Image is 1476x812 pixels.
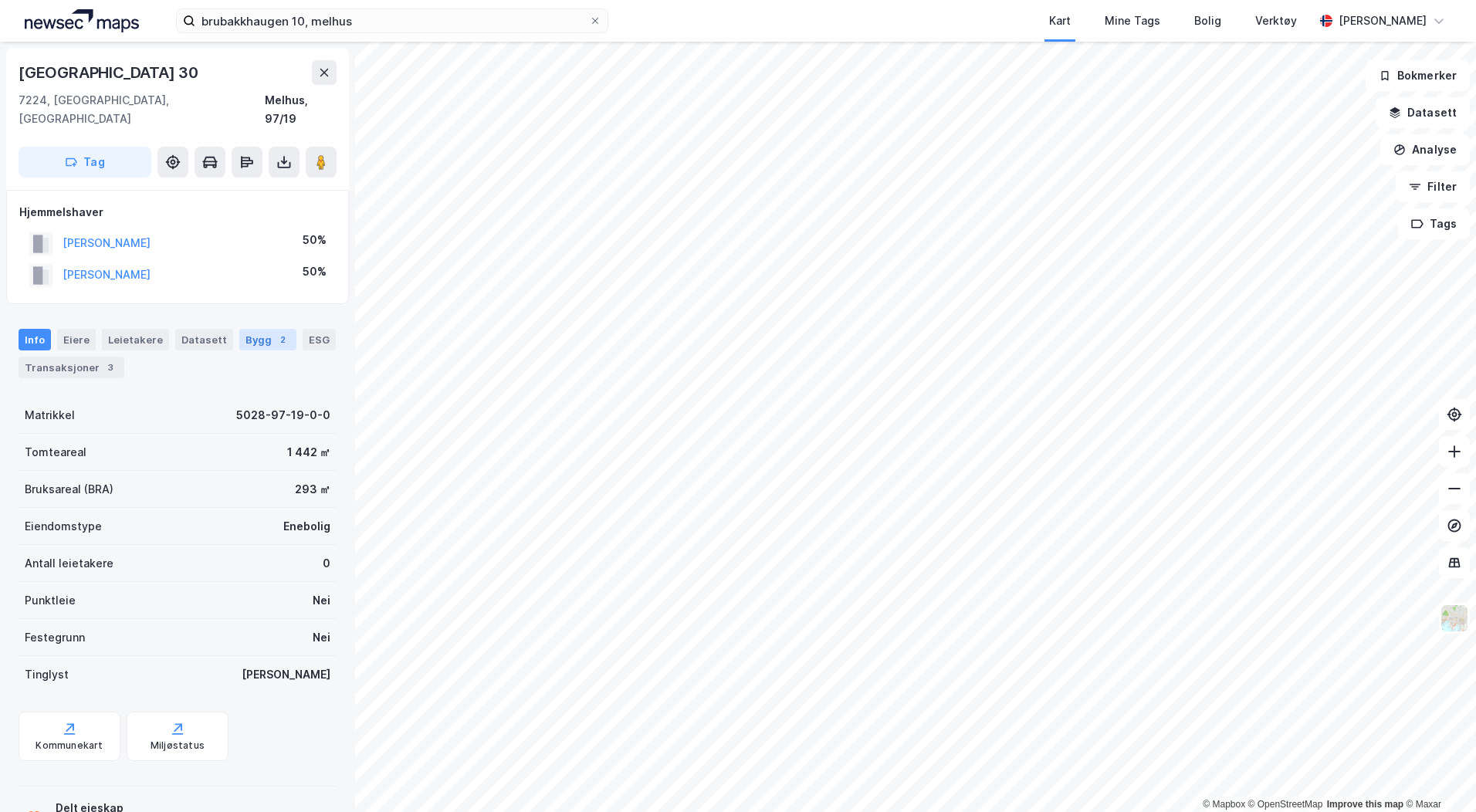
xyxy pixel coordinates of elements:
button: Filter [1396,171,1470,202]
div: Tinglyst [25,665,69,684]
div: Bolig [1194,12,1221,30]
button: Datasett [1376,97,1470,128]
div: [PERSON_NAME] [242,665,330,684]
div: Bygg [239,329,296,350]
button: Tag [19,147,151,178]
div: 3 [103,360,118,375]
div: Punktleie [25,591,76,610]
div: 7224, [GEOGRAPHIC_DATA], [GEOGRAPHIC_DATA] [19,91,265,128]
div: Kommunekart [36,739,103,752]
div: Matrikkel [25,406,75,425]
button: Tags [1398,208,1470,239]
div: 1 442 ㎡ [287,443,330,462]
div: Eiendomstype [25,517,102,536]
div: [GEOGRAPHIC_DATA] 30 [19,60,201,85]
div: Miljøstatus [151,739,205,752]
div: Festegrunn [25,628,85,647]
input: Søk på adresse, matrikkel, gårdeiere, leietakere eller personer [195,9,589,32]
div: 0 [323,554,330,573]
div: Eiere [57,329,96,350]
div: Nei [313,628,330,647]
div: Verktøy [1255,12,1297,30]
div: 50% [303,231,327,249]
div: Hjemmelshaver [19,203,336,222]
div: 5028-97-19-0-0 [236,406,330,425]
div: Datasett [175,329,233,350]
div: Enebolig [283,517,330,536]
div: Mine Tags [1105,12,1160,30]
div: Leietakere [102,329,169,350]
div: Melhus, 97/19 [265,91,337,128]
div: 293 ㎡ [295,480,330,499]
div: Kontrollprogram for chat [1399,738,1476,812]
div: Kart [1049,12,1071,30]
img: Z [1440,604,1469,633]
div: 2 [275,332,290,347]
div: Antall leietakere [25,554,113,573]
div: Info [19,329,51,350]
div: Nei [313,591,330,610]
button: Bokmerker [1366,60,1470,91]
div: [PERSON_NAME] [1339,12,1427,30]
div: Transaksjoner [19,357,124,378]
div: ESG [303,329,336,350]
div: Tomteareal [25,443,86,462]
a: Mapbox [1203,799,1245,810]
iframe: Chat Widget [1399,738,1476,812]
img: logo.a4113a55bc3d86da70a041830d287a7e.svg [25,9,139,32]
div: Bruksareal (BRA) [25,480,113,499]
button: Analyse [1380,134,1470,165]
a: OpenStreetMap [1248,799,1323,810]
div: 50% [303,262,327,281]
a: Improve this map [1327,799,1403,810]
